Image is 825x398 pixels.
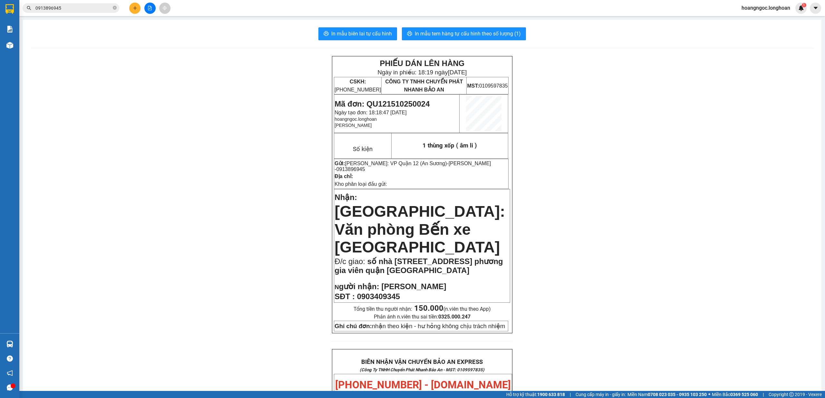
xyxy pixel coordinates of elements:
[467,83,479,89] strong: MST:
[162,6,167,10] span: aim
[798,5,804,11] img: icon-new-feature
[361,358,483,365] strong: BIÊN NHẬN VẬN CHUYỂN BẢO AN EXPRESS
[353,146,373,153] span: Số kiện
[7,384,13,391] span: message
[335,292,355,301] strong: SĐT :
[339,282,379,291] span: gười nhận:
[335,379,511,391] span: [PHONE_NUMBER] - [DOMAIN_NAME]
[336,166,365,172] span: 0913896945
[335,110,406,115] span: Ngày tạo đơn: 18:18:47 [DATE]
[813,5,819,11] span: caret-down
[6,341,13,347] img: warehouse-icon
[570,391,571,398] span: |
[335,257,367,266] span: Đ/c giao:
[133,6,137,10] span: plus
[712,391,758,398] span: Miền Bắc
[350,79,366,84] strong: CSKH:
[506,391,565,398] span: Hỗ trợ kỹ thuật:
[385,79,463,92] span: CÔNG TY TNHH CHUYỂN PHÁT NHANH BẢO AN
[7,370,13,376] span: notification
[438,314,471,320] strong: 0325.000.247
[335,257,503,275] span: số nhà [STREET_ADDRESS] phương gia viên quận [GEOGRAPHIC_DATA]
[335,161,345,166] strong: Gửi:
[335,161,491,172] span: [PERSON_NAME] -
[407,31,412,37] span: printer
[335,323,505,329] span: nhận theo kiện - hư hỏng không chịu trách nhiệm
[357,292,400,301] span: 0903409345
[113,6,117,10] span: close-circle
[381,282,446,291] span: [PERSON_NAME]
[789,392,794,397] span: copyright
[335,123,372,128] span: [PERSON_NAME]
[422,142,477,149] span: 1 thùng xốp ( âm li )
[467,83,508,89] span: 0109597835
[129,3,141,14] button: plus
[537,392,565,397] strong: 1900 633 818
[5,4,14,14] img: logo-vxr
[345,161,447,166] span: [PERSON_NAME]: VP Quận 12 (An Sương)
[335,193,357,202] span: Nhận:
[354,306,491,312] span: Tổng tiền thu người nhận:
[803,3,805,7] span: 1
[377,69,467,76] span: Ngày in phiếu: 18:19 ngày
[708,393,710,396] span: ⚪️
[402,27,526,40] button: printerIn mẫu tem hàng tự cấu hình theo số lượng (1)
[810,3,821,14] button: caret-down
[380,59,464,68] strong: PHIẾU DÁN LÊN HÀNG
[360,367,484,372] strong: (Công Ty TNHH Chuyển Phát Nhanh Bảo An - MST: 0109597835)
[159,3,170,14] button: aim
[576,391,626,398] span: Cung cấp máy in - giấy in:
[335,161,491,172] span: -
[627,391,707,398] span: Miền Nam
[415,30,521,38] span: In mẫu tem hàng tự cấu hình theo số lượng (1)
[414,304,443,313] strong: 150.000
[148,6,152,10] span: file-add
[6,26,13,33] img: solution-icon
[335,323,372,329] strong: Ghi chú đơn:
[335,79,381,92] span: [PHONE_NUMBER]
[374,314,471,320] span: Phản ánh n.viên thu sai tiền:
[448,69,467,76] span: [DATE]
[27,6,31,10] span: search
[335,181,387,187] span: Kho phân loại đầu gửi:
[414,306,491,312] span: (n.viên thu theo App)
[144,3,156,14] button: file-add
[648,392,707,397] strong: 0708 023 035 - 0935 103 250
[335,99,430,108] span: Mã đơn: QU121510250024
[730,392,758,397] strong: 0369 525 060
[331,30,392,38] span: In mẫu biên lai tự cấu hình
[324,31,329,37] span: printer
[113,5,117,11] span: close-circle
[35,5,112,12] input: Tìm tên, số ĐT hoặc mã đơn
[335,117,377,122] span: hoangngoc.longhoan
[335,284,379,290] strong: N
[335,203,505,256] span: [GEOGRAPHIC_DATA]: Văn phòng Bến xe [GEOGRAPHIC_DATA]
[7,355,13,362] span: question-circle
[335,174,353,179] strong: Địa chỉ:
[802,3,806,7] sup: 1
[736,4,795,12] span: hoangngoc.longhoan
[318,27,397,40] button: printerIn mẫu biên lai tự cấu hình
[6,42,13,49] img: warehouse-icon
